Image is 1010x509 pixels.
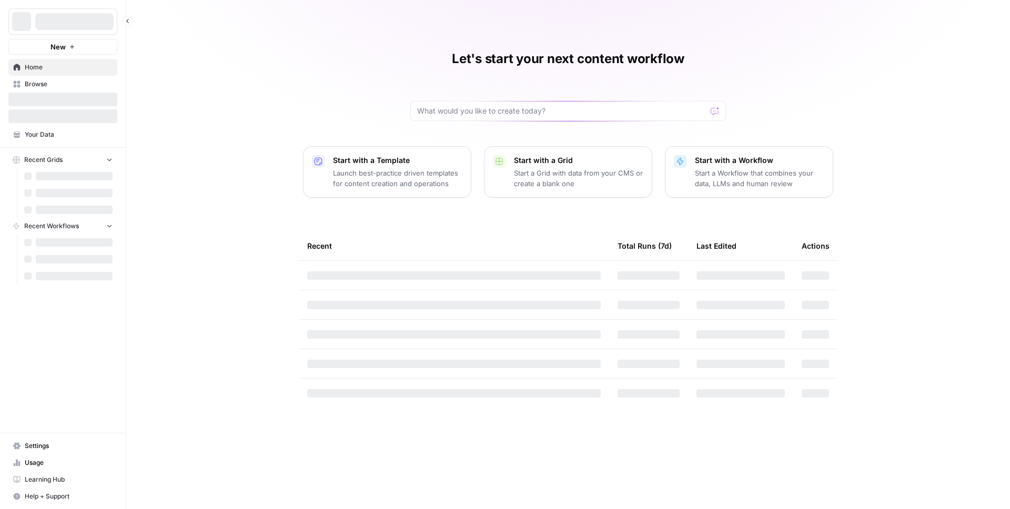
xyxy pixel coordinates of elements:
[307,231,601,260] div: Recent
[303,146,471,198] button: Start with a TemplateLaunch best-practice driven templates for content creation and operations
[8,76,117,93] a: Browse
[333,168,462,189] p: Launch best-practice driven templates for content creation and operations
[452,50,684,67] h1: Let's start your next content workflow
[696,231,736,260] div: Last Edited
[618,231,672,260] div: Total Runs (7d)
[802,231,830,260] div: Actions
[417,106,706,116] input: What would you like to create today?
[8,218,117,234] button: Recent Workflows
[514,168,643,189] p: Start a Grid with data from your CMS or create a blank one
[25,441,113,451] span: Settings
[24,221,79,231] span: Recent Workflows
[8,454,117,471] a: Usage
[8,437,117,454] a: Settings
[665,146,833,198] button: Start with a WorkflowStart a Workflow that combines your data, LLMs and human review
[25,492,113,501] span: Help + Support
[25,458,113,467] span: Usage
[50,42,66,52] span: New
[8,488,117,505] button: Help + Support
[24,155,63,165] span: Recent Grids
[8,152,117,168] button: Recent Grids
[484,146,652,198] button: Start with a GridStart a Grid with data from your CMS or create a blank one
[8,59,117,76] a: Home
[25,130,113,139] span: Your Data
[25,79,113,89] span: Browse
[695,168,824,189] p: Start a Workflow that combines your data, LLMs and human review
[25,63,113,72] span: Home
[25,475,113,484] span: Learning Hub
[8,471,117,488] a: Learning Hub
[514,155,643,166] p: Start with a Grid
[333,155,462,166] p: Start with a Template
[695,155,824,166] p: Start with a Workflow
[8,39,117,55] button: New
[8,126,117,143] a: Your Data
